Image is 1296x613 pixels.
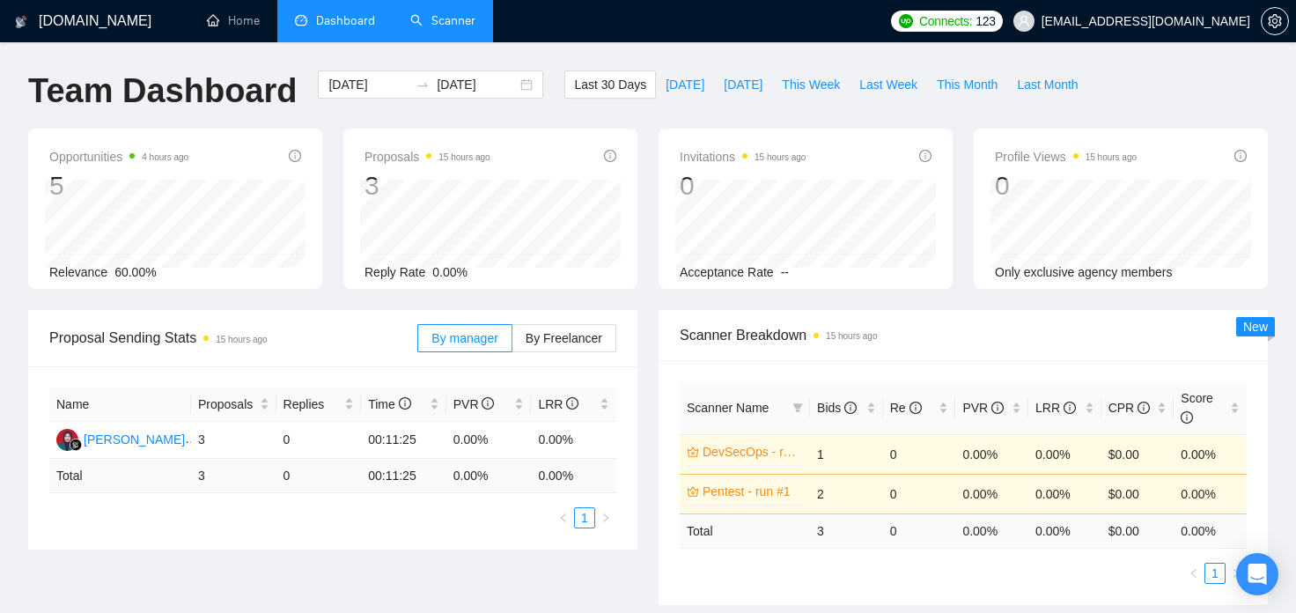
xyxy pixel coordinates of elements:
[703,442,799,462] a: DevSecOps - run #1
[1262,14,1288,28] span: setting
[850,70,927,99] button: Last Week
[595,507,616,528] button: right
[564,70,656,99] button: Last 30 Days
[604,150,616,162] span: info-circle
[1261,7,1289,35] button: setting
[772,70,850,99] button: This Week
[198,395,256,414] span: Proposals
[826,331,877,341] time: 15 hours ago
[574,75,646,94] span: Last 30 Days
[84,430,185,449] div: [PERSON_NAME]
[566,397,578,410] span: info-circle
[792,403,803,413] span: filter
[368,397,410,411] span: Time
[431,331,497,345] span: By manager
[49,265,107,279] span: Relevance
[361,422,446,459] td: 00:11:25
[446,422,532,459] td: 0.00%
[1181,411,1193,424] span: info-circle
[1174,434,1247,474] td: 0.00%
[49,459,191,493] td: Total
[191,459,276,493] td: 3
[276,459,362,493] td: 0
[575,508,594,528] a: 1
[680,324,1247,346] span: Scanner Breakdown
[703,482,799,501] a: Pentest - run #1
[416,78,430,92] span: to
[955,434,1028,474] td: 0.00%
[207,13,260,28] a: homeHome
[316,13,375,28] span: Dashboard
[1174,474,1247,513] td: 0.00%
[955,513,1028,548] td: 0.00 %
[890,401,922,415] span: Re
[1243,320,1268,334] span: New
[883,434,956,474] td: 0
[70,439,82,451] img: gigradar-bm.png
[49,388,191,422] th: Name
[410,13,475,28] a: searchScanner
[276,388,362,422] th: Replies
[687,401,769,415] span: Scanner Name
[531,459,616,493] td: 0.00 %
[919,11,972,31] span: Connects:
[714,70,772,99] button: [DATE]
[810,474,883,513] td: 2
[991,402,1004,414] span: info-circle
[656,70,714,99] button: [DATE]
[1101,474,1174,513] td: $0.00
[1234,150,1247,162] span: info-circle
[437,75,517,94] input: End date
[600,513,611,523] span: right
[328,75,409,94] input: Start date
[1108,401,1150,415] span: CPR
[1226,563,1247,584] button: right
[962,401,1004,415] span: PVR
[782,75,840,94] span: This Week
[526,331,602,345] span: By Freelancer
[1028,513,1101,548] td: 0.00 %
[364,169,490,203] div: 3
[295,14,307,26] span: dashboard
[399,397,411,410] span: info-circle
[531,422,616,459] td: 0.00%
[482,397,494,410] span: info-circle
[909,402,922,414] span: info-circle
[1236,553,1278,595] div: Open Intercom Messenger
[1261,14,1289,28] a: setting
[432,265,468,279] span: 0.00%
[56,432,185,446] a: NF[PERSON_NAME]
[687,485,699,498] span: crown
[724,75,762,94] span: [DATE]
[899,14,913,28] img: upwork-logo.png
[680,169,806,203] div: 0
[49,169,188,203] div: 5
[1028,474,1101,513] td: 0.00%
[755,152,806,162] time: 15 hours ago
[1205,564,1225,583] a: 1
[955,474,1028,513] td: 0.00%
[1183,563,1204,584] button: left
[1086,152,1137,162] time: 15 hours ago
[1035,401,1076,415] span: LRR
[995,265,1173,279] span: Only exclusive agency members
[49,327,417,349] span: Proposal Sending Stats
[1064,402,1076,414] span: info-circle
[1138,402,1150,414] span: info-circle
[364,265,425,279] span: Reply Rate
[1007,70,1087,99] button: Last Month
[859,75,917,94] span: Last Week
[1204,563,1226,584] li: 1
[15,8,27,36] img: logo
[538,397,578,411] span: LRR
[553,507,574,528] li: Previous Page
[976,11,995,31] span: 123
[49,146,188,167] span: Opportunities
[883,513,956,548] td: 0
[1017,75,1078,94] span: Last Month
[817,401,857,415] span: Bids
[995,146,1137,167] span: Profile Views
[114,265,156,279] span: 60.00%
[844,402,857,414] span: info-circle
[680,513,810,548] td: Total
